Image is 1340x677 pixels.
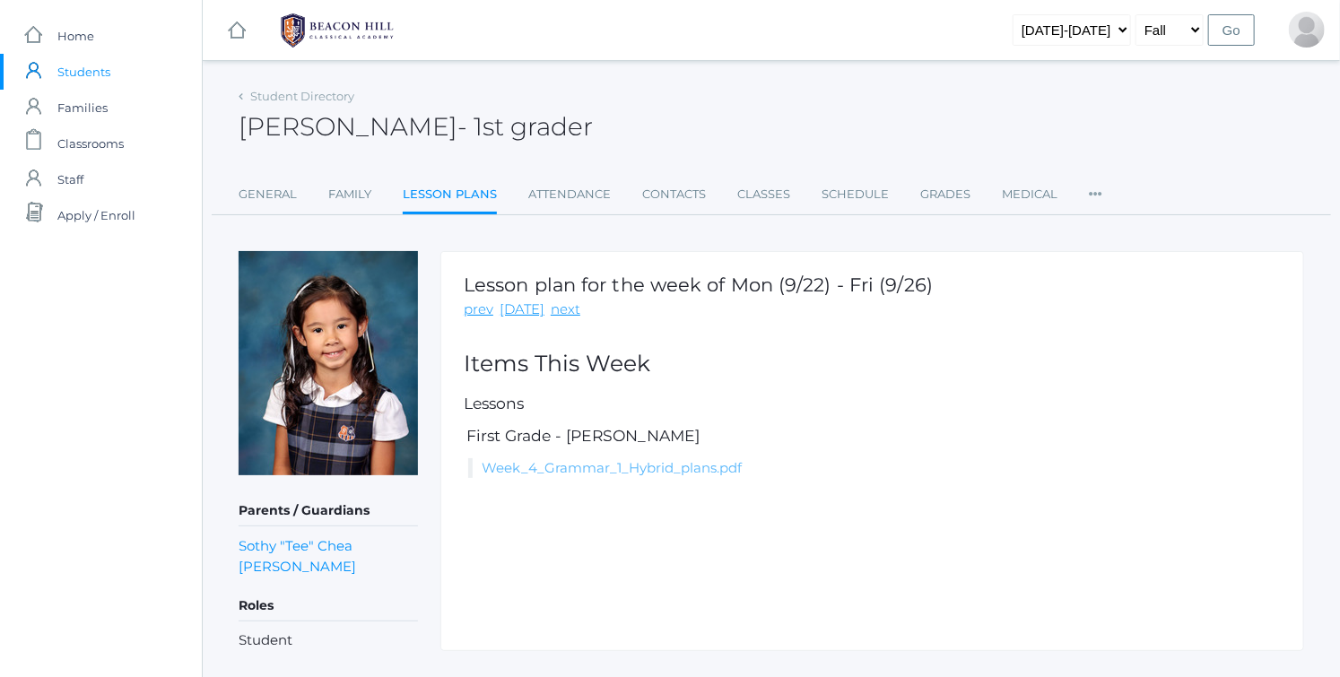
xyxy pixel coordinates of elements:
[642,177,706,213] a: Contacts
[822,177,889,213] a: Schedule
[551,299,580,320] a: next
[920,177,970,213] a: Grades
[57,54,110,90] span: Students
[528,177,611,213] a: Attendance
[464,395,1281,412] h5: Lessons
[239,591,418,621] h5: Roles
[1208,14,1255,46] input: Go
[464,428,1281,445] h5: First Grade - [PERSON_NAME]
[239,556,356,577] a: [PERSON_NAME]
[239,177,297,213] a: General
[57,90,108,126] span: Families
[250,89,354,103] a: Student Directory
[464,274,933,295] h1: Lesson plan for the week of Mon (9/22) - Fri (9/26)
[328,177,371,213] a: Family
[737,177,790,213] a: Classes
[239,496,418,526] h5: Parents / Guardians
[270,8,405,53] img: 1_BHCALogos-05.png
[403,177,497,215] a: Lesson Plans
[239,251,418,475] img: Whitney Chea
[57,18,94,54] span: Home
[239,113,593,141] h2: [PERSON_NAME]
[464,299,493,320] a: prev
[57,197,135,233] span: Apply / Enroll
[57,126,124,161] span: Classrooms
[57,161,83,197] span: Staff
[457,111,593,142] span: - 1st grader
[1289,12,1325,48] div: Lisa Chea
[464,352,1281,377] h2: Items This Week
[482,459,742,476] a: Week_4_Grammar_1_Hybrid_plans.pdf
[239,535,352,556] a: Sothy "Tee" Chea
[1002,177,1057,213] a: Medical
[500,299,544,320] a: [DATE]
[239,630,418,651] li: Student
